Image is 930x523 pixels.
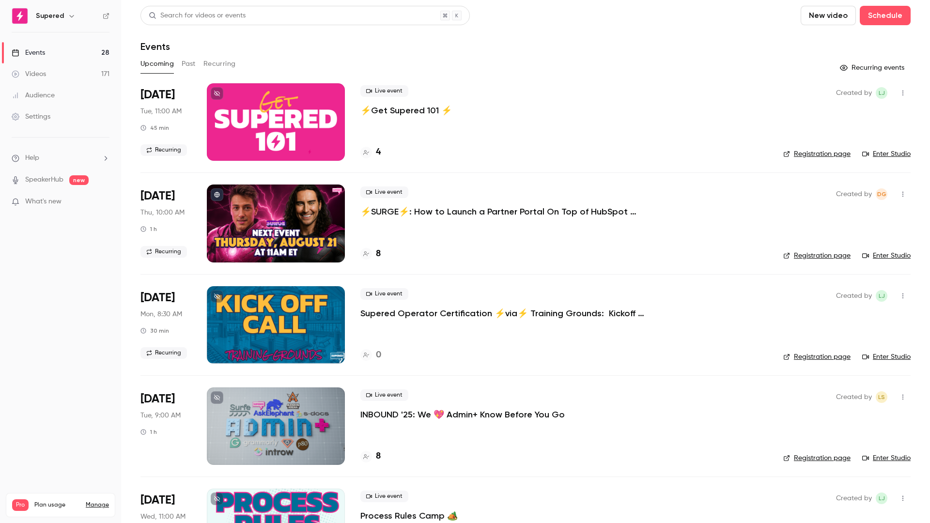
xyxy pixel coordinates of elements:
[140,124,169,132] div: 45 min
[862,149,911,159] a: Enter Studio
[12,499,29,511] span: Pro
[140,327,169,335] div: 30 min
[140,387,191,465] div: Aug 26 Tue, 8:00 AM (America/Denver)
[25,153,39,163] span: Help
[140,309,182,319] span: Mon, 8:30 AM
[12,69,46,79] div: Videos
[783,352,851,362] a: Registration page
[836,188,872,200] span: Created by
[360,288,408,300] span: Live event
[836,391,872,403] span: Created by
[801,6,856,25] button: New video
[203,56,236,72] button: Recurring
[376,247,381,261] h4: 8
[140,246,187,258] span: Recurring
[69,175,89,185] span: new
[877,188,886,200] span: DG
[879,87,885,99] span: LJ
[140,144,187,156] span: Recurring
[140,185,191,262] div: Aug 21 Thu, 11:00 AM (America/New York)
[836,87,872,99] span: Created by
[360,247,381,261] a: 8
[140,208,185,217] span: Thu, 10:00 AM
[836,290,872,302] span: Created by
[360,510,458,522] a: Process Rules Camp 🏕️
[836,60,911,76] button: Recurring events
[376,146,381,159] h4: 4
[376,450,381,463] h4: 8
[140,286,191,364] div: Aug 25 Mon, 9:30 AM (America/New York)
[140,41,170,52] h1: Events
[360,349,381,362] a: 0
[376,349,381,362] h4: 0
[12,91,55,100] div: Audience
[140,347,187,359] span: Recurring
[876,492,887,504] span: Lindsay John
[34,501,80,509] span: Plan usage
[862,251,911,261] a: Enter Studio
[140,411,181,420] span: Tue, 9:00 AM
[360,450,381,463] a: 8
[25,197,62,207] span: What's new
[862,352,911,362] a: Enter Studio
[783,453,851,463] a: Registration page
[140,391,175,407] span: [DATE]
[140,290,175,306] span: [DATE]
[182,56,196,72] button: Past
[836,492,872,504] span: Created by
[140,188,175,204] span: [DATE]
[360,491,408,502] span: Live event
[360,206,651,217] a: ⚡️SURGE⚡️: How to Launch a Partner Portal On Top of HubSpot w/Introw
[876,290,887,302] span: Lindsay John
[878,391,885,403] span: LS
[86,501,109,509] a: Manage
[360,85,408,97] span: Live event
[879,290,885,302] span: LJ
[783,251,851,261] a: Registration page
[25,175,63,185] a: SpeakerHub
[140,83,191,161] div: Aug 19 Tue, 12:00 PM (America/New York)
[783,149,851,159] a: Registration page
[360,409,565,420] a: INBOUND '25: We 💖 Admin+ Know Before You Go
[360,389,408,401] span: Live event
[860,6,911,25] button: Schedule
[140,492,175,508] span: [DATE]
[876,188,887,200] span: D'Ana Guiloff
[876,87,887,99] span: Lindsay John
[98,198,109,206] iframe: Noticeable Trigger
[360,105,452,116] a: ⚡️Get Supered 101 ⚡️
[149,11,246,21] div: Search for videos or events
[876,391,887,403] span: Lindsey Smith
[360,186,408,198] span: Live event
[862,453,911,463] a: Enter Studio
[360,308,651,319] a: Supered Operator Certification ⚡️via⚡️ Training Grounds: Kickoff Call
[36,11,64,21] h6: Supered
[140,87,175,103] span: [DATE]
[140,107,182,116] span: Tue, 11:00 AM
[12,48,45,58] div: Events
[140,56,174,72] button: Upcoming
[140,225,157,233] div: 1 h
[140,512,186,522] span: Wed, 11:00 AM
[12,112,50,122] div: Settings
[140,428,157,436] div: 1 h
[12,8,28,24] img: Supered
[360,146,381,159] a: 4
[879,492,885,504] span: LJ
[12,153,109,163] li: help-dropdown-opener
